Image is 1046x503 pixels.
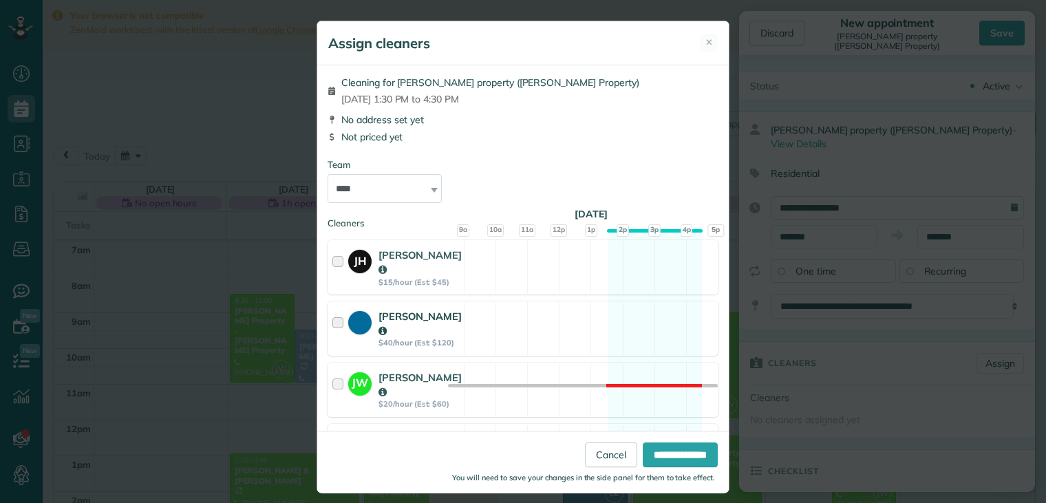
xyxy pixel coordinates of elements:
div: Cleaners [328,217,718,221]
span: ✕ [705,36,713,49]
div: Not priced yet [328,130,718,144]
strong: JW [348,372,372,392]
span: Cleaning for [PERSON_NAME] property ([PERSON_NAME] Property) [341,76,639,89]
span: [DATE] 1:30 PM to 4:30 PM [341,92,639,106]
strong: $20/hour (Est: $60) [378,399,462,409]
div: Team [328,158,718,171]
strong: [PERSON_NAME] [378,371,462,398]
h5: Assign cleaners [328,34,430,53]
strong: JH [348,250,372,269]
strong: [PERSON_NAME] [378,248,462,276]
strong: [PERSON_NAME] [378,310,462,337]
div: No address set yet [328,113,718,127]
a: Cancel [585,442,637,467]
strong: $15/hour (Est: $45) [378,277,462,287]
small: You will need to save your changes in the side panel for them to take effect. [452,473,715,482]
strong: $40/hour (Est: $120) [378,338,462,347]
